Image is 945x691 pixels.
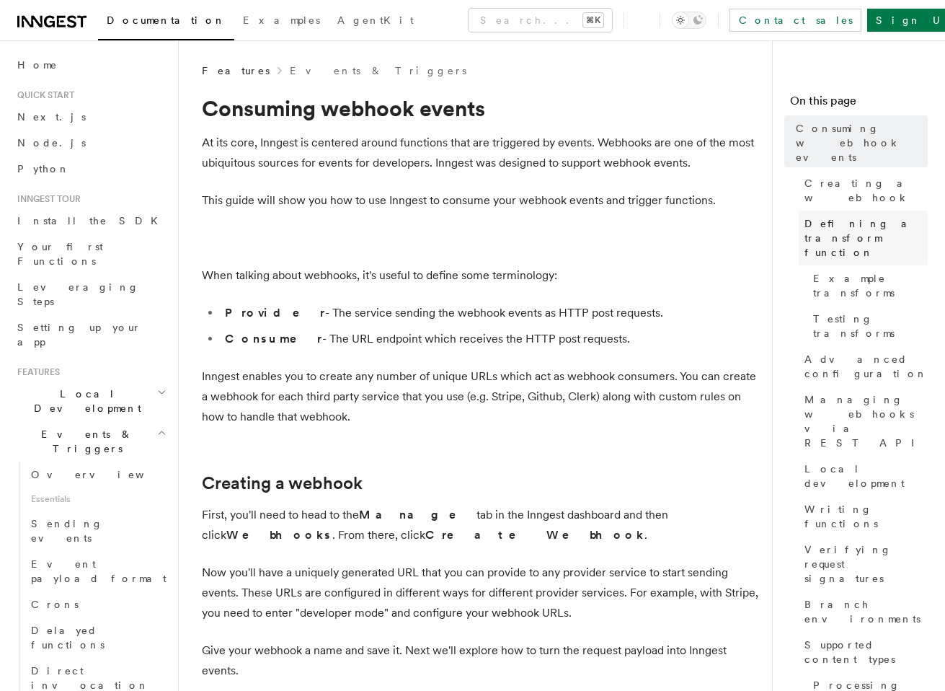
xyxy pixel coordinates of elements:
[25,591,169,617] a: Crons
[813,312,928,340] span: Testing transforms
[17,215,167,226] span: Install the SDK
[799,632,928,672] a: Supported content types
[12,130,169,156] a: Node.js
[804,597,928,626] span: Branch environments
[672,12,706,29] button: Toggle dark mode
[17,241,103,267] span: Your first Functions
[17,58,58,72] span: Home
[12,156,169,182] a: Python
[12,52,169,78] a: Home
[98,4,234,40] a: Documentation
[804,352,928,381] span: Advanced configuration
[12,89,74,101] span: Quick start
[17,137,86,149] span: Node.js
[804,542,928,586] span: Verifying request signatures
[799,456,928,496] a: Local development
[12,381,169,421] button: Local Development
[799,346,928,387] a: Advanced configuration
[31,665,149,691] span: Direct invocation
[804,176,928,205] span: Creating a webhook
[804,502,928,531] span: Writing functions
[31,469,179,480] span: Overview
[790,92,928,115] h4: On this page
[12,421,169,462] button: Events & Triggers
[807,306,928,346] a: Testing transforms
[31,625,105,651] span: Delayed functions
[107,14,226,26] span: Documentation
[12,274,169,314] a: Leveraging Steps
[329,4,422,39] a: AgentKit
[729,9,861,32] a: Contact sales
[12,104,169,130] a: Next.js
[799,387,928,456] a: Managing webhooks via REST API
[469,9,612,32] button: Search...⌘K
[337,14,414,26] span: AgentKit
[25,551,169,591] a: Event payload format
[25,511,169,551] a: Sending events
[799,591,928,632] a: Branch environments
[799,170,928,211] a: Creating a webhook
[31,558,167,584] span: Event payload format
[796,121,928,164] span: Consuming webhook events
[790,115,928,170] a: Consuming webhook events
[25,617,169,658] a: Delayed functions
[17,322,141,348] span: Setting up your app
[813,271,928,300] span: Example transforms
[12,366,60,378] span: Features
[804,392,928,450] span: Managing webhooks via REST API
[12,427,157,456] span: Events & Triggers
[12,314,169,355] a: Setting up your app
[31,599,79,610] span: Crons
[12,208,169,234] a: Install the SDK
[804,462,928,490] span: Local development
[25,462,169,488] a: Overview
[243,14,320,26] span: Examples
[799,211,928,265] a: Defining a transform function
[17,163,70,175] span: Python
[799,537,928,591] a: Verifying request signatures
[12,387,157,415] span: Local Development
[12,193,81,205] span: Inngest tour
[17,281,139,307] span: Leveraging Steps
[583,13,603,27] kbd: ⌘K
[234,4,329,39] a: Examples
[799,496,928,537] a: Writing functions
[804,216,928,260] span: Defining a transform function
[25,488,169,511] span: Essentials
[807,265,928,306] a: Example transforms
[804,638,928,666] span: Supported content types
[31,518,103,544] span: Sending events
[12,234,169,274] a: Your first Functions
[17,111,86,123] span: Next.js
